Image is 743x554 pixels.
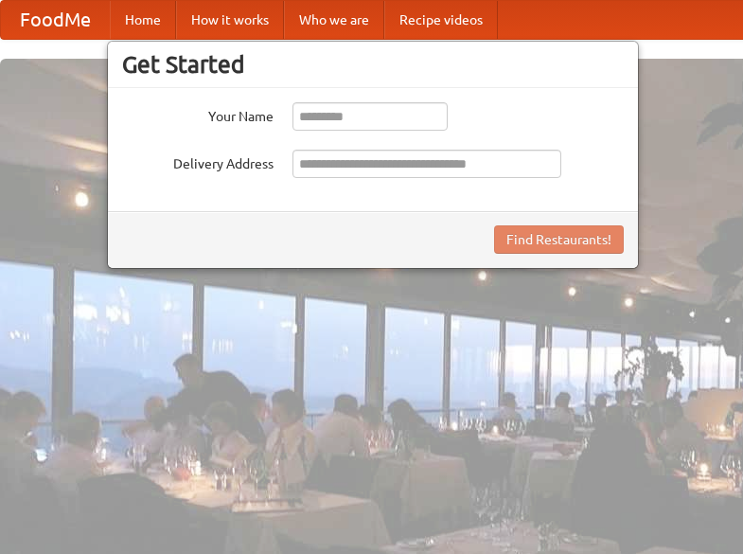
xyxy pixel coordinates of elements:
[494,225,624,254] button: Find Restaurants!
[1,1,110,39] a: FoodMe
[122,102,274,126] label: Your Name
[176,1,284,39] a: How it works
[384,1,498,39] a: Recipe videos
[122,150,274,173] label: Delivery Address
[284,1,384,39] a: Who we are
[110,1,176,39] a: Home
[122,50,624,79] h3: Get Started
